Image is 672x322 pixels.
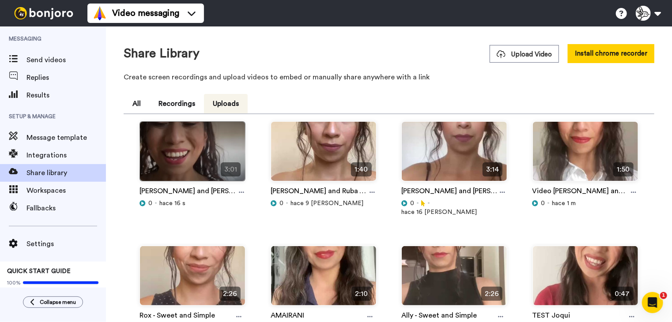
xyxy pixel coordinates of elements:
span: 0 [410,199,414,208]
span: Upload Video [497,50,552,59]
iframe: Intercom live chat [642,292,663,313]
a: [PERSON_NAME] and [PERSON_NAME] [401,186,497,199]
button: Install chrome recorder [568,44,654,63]
span: 0 [279,199,283,208]
span: 1:40 [351,162,371,176]
img: 8f2cacac-a5d7-4231-b265-24bf52edda92_thumbnail_source_1751559987.jpg [533,122,638,188]
img: 210daba9-b417-4879-97f5-e690b18d8f65_thumbnail_source_1747261180.jpg [402,246,507,313]
span: 1:50 [613,162,633,176]
img: b3601fb3-02d0-4829-9858-122b0ea211b6_thumbnail_source_1753491572.jpg [402,122,507,188]
span: Settings [26,239,106,249]
img: e803c4a6-8ae6-4f21-a6a3-028ea30b32db_thumbnail_source_1747354602.jpg [271,246,376,313]
span: 0 [148,199,152,208]
img: 773e20ce-ccf6-406c-a561-79056e35f239_thumbnail_source_1754159789.jpg [271,122,376,188]
a: [PERSON_NAME] and [PERSON_NAME] and Simple [140,186,238,199]
a: Video [PERSON_NAME] and Simple Films [532,186,629,199]
p: Create screen recordings and upload videos to embed or manually share anywhere with a link [124,72,654,82]
img: vm-color.svg [93,6,107,20]
span: 0 [541,199,545,208]
span: 100% [7,279,21,286]
span: 2:10 [351,287,371,301]
span: Video messaging [112,7,179,19]
span: 1 [660,292,667,299]
span: Share library [26,168,106,178]
span: Integrations [26,150,106,161]
div: hace 1 m [532,199,638,208]
span: 3:01 [221,162,241,176]
span: 0:47 [611,287,633,301]
button: Upload Video [490,45,559,63]
img: bj-logo-header-white.svg [11,7,77,19]
div: hace 16 [PERSON_NAME] [401,199,507,217]
div: hace 16 s [140,199,245,208]
img: 8a06e401-dcb8-4fcd-8b10-86145fd40339_thumbnail_source_1754955818.jpg [140,122,245,188]
span: Fallbacks [26,203,106,213]
span: 2:26 [219,287,241,301]
span: Message template [26,132,106,143]
span: Workspaces [26,185,106,196]
button: Uploads [204,94,248,113]
span: 3:14 [483,162,502,176]
button: All [124,94,150,113]
div: hace 9 [PERSON_NAME] [271,199,377,208]
a: [PERSON_NAME] and Ruba - Sweet and Simple [271,186,368,199]
img: cee4b84b-c844-404e-9ff5-a3b3dcc9e919_thumbnail_source_1746557918.jpg [533,246,638,313]
button: Collapse menu [23,296,83,308]
span: Send videos [26,55,106,65]
span: Replies [26,72,106,83]
span: 2:26 [481,287,502,301]
span: Collapse menu [40,299,76,306]
img: f4e67a35-6747-44d4-88a3-b5a54c1bd664_thumbnail_source_1749846693.jpg [140,246,245,313]
button: Recordings [150,94,204,113]
span: Results [26,90,106,101]
h1: Share Library [124,47,200,60]
span: QUICK START GUIDE [7,268,71,274]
